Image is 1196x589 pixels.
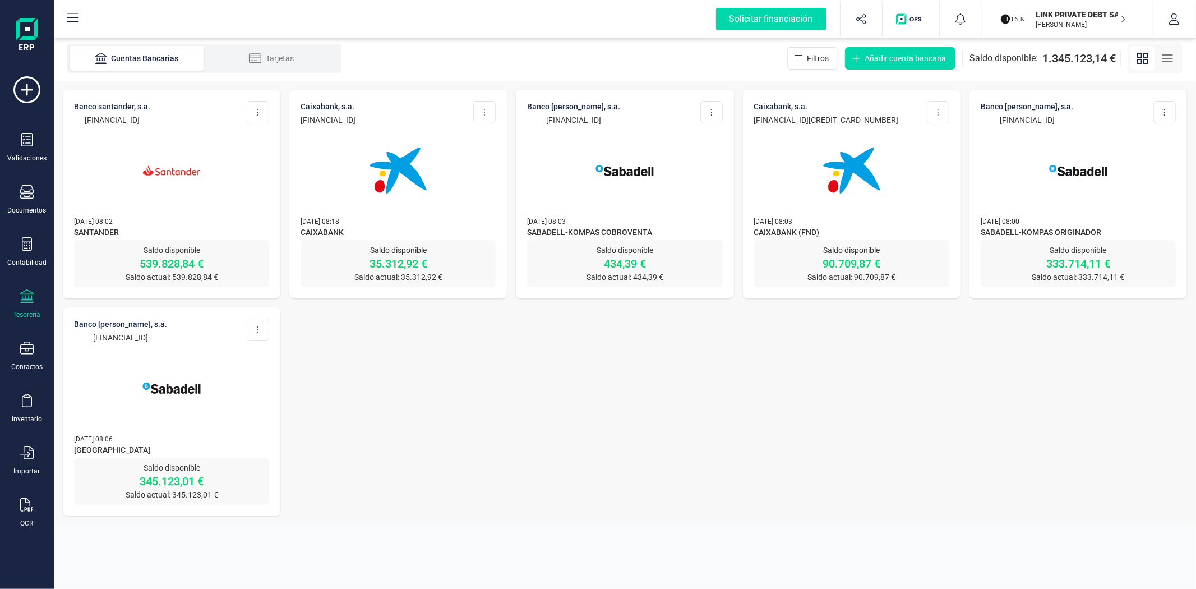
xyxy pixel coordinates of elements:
p: CAIXABANK, S.A. [301,101,355,112]
p: Saldo actual: 434,39 € [527,272,722,283]
p: Saldo disponible [301,245,496,256]
p: BANCO SANTANDER, S.A. [74,101,150,112]
p: 90.709,87 € [754,256,949,272]
div: Contactos [11,362,43,371]
div: Contabilidad [7,258,47,267]
div: Importar [14,467,40,476]
p: BANCO [PERSON_NAME], S.A. [74,319,167,330]
p: [FINANCIAL_ID] [301,114,355,126]
p: [FINANCIAL_ID] [74,114,150,126]
span: [GEOGRAPHIC_DATA] [74,444,269,458]
span: Añadir cuenta bancaria [865,53,946,64]
p: 345.123,01 € [74,473,269,489]
p: Saldo disponible [74,245,269,256]
span: [DATE] 08:06 [74,435,113,443]
p: 434,39 € [527,256,722,272]
div: Tesorería [13,310,41,319]
div: Validaciones [7,154,47,163]
p: Saldo actual: 345.123,01 € [74,489,269,500]
p: [FINANCIAL_ID] [74,332,167,343]
p: Saldo disponible [527,245,722,256]
button: Filtros [787,47,838,70]
span: [DATE] 08:03 [754,218,793,226]
span: CAIXABANK (FND) [754,227,949,240]
div: Inventario [12,415,42,424]
p: Saldo actual: 539.828,84 € [74,272,269,283]
p: LINK PRIVATE DEBT SA [1036,9,1126,20]
span: Filtros [807,53,829,64]
div: Solicitar financiación [716,8,826,30]
span: [DATE] 08:00 [981,218,1019,226]
p: BANCO [PERSON_NAME], S.A. [527,101,620,112]
span: SABADELL-KOMPAS ORIGINADOR [981,227,1176,240]
p: 333.714,11 € [981,256,1176,272]
img: LI [1000,7,1025,31]
span: CAIXABANK [301,227,496,240]
p: Saldo disponible [754,245,949,256]
span: [DATE] 08:18 [301,218,339,226]
p: [PERSON_NAME] [1036,20,1126,29]
div: Tarjetas [227,53,316,64]
p: [FINANCIAL_ID] [527,114,620,126]
p: [FINANCIAL_ID] [981,114,1074,126]
span: SANTANDER [74,227,269,240]
span: SABADELL-KOMPAS COBROVENTA [527,227,722,240]
p: 35.312,92 € [301,256,496,272]
span: [DATE] 08:02 [74,218,113,226]
p: Saldo disponible [981,245,1176,256]
p: Saldo actual: 35.312,92 € [301,272,496,283]
img: Logo de OPS [896,13,926,25]
p: CAIXABANK, S.A. [754,101,899,112]
button: LILINK PRIVATE DEBT SA[PERSON_NAME] [996,1,1139,37]
p: Saldo actual: 333.714,11 € [981,272,1176,283]
p: Saldo actual: 90.709,87 € [754,272,949,283]
span: 1.345.123,14 € [1042,50,1116,66]
img: Logo Finanedi [16,18,38,54]
div: OCR [21,519,34,528]
div: Cuentas Bancarias [92,53,182,64]
p: BANCO [PERSON_NAME], S.A. [981,101,1074,112]
p: 539.828,84 € [74,256,269,272]
span: [DATE] 08:03 [527,218,566,226]
button: Añadir cuenta bancaria [845,47,955,70]
button: Solicitar financiación [703,1,840,37]
p: [FINANCIAL_ID][CREDIT_CARD_NUMBER] [754,114,899,126]
span: Saldo disponible: [969,52,1038,65]
button: Logo de OPS [889,1,932,37]
div: Documentos [8,206,47,215]
p: Saldo disponible [74,462,269,473]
